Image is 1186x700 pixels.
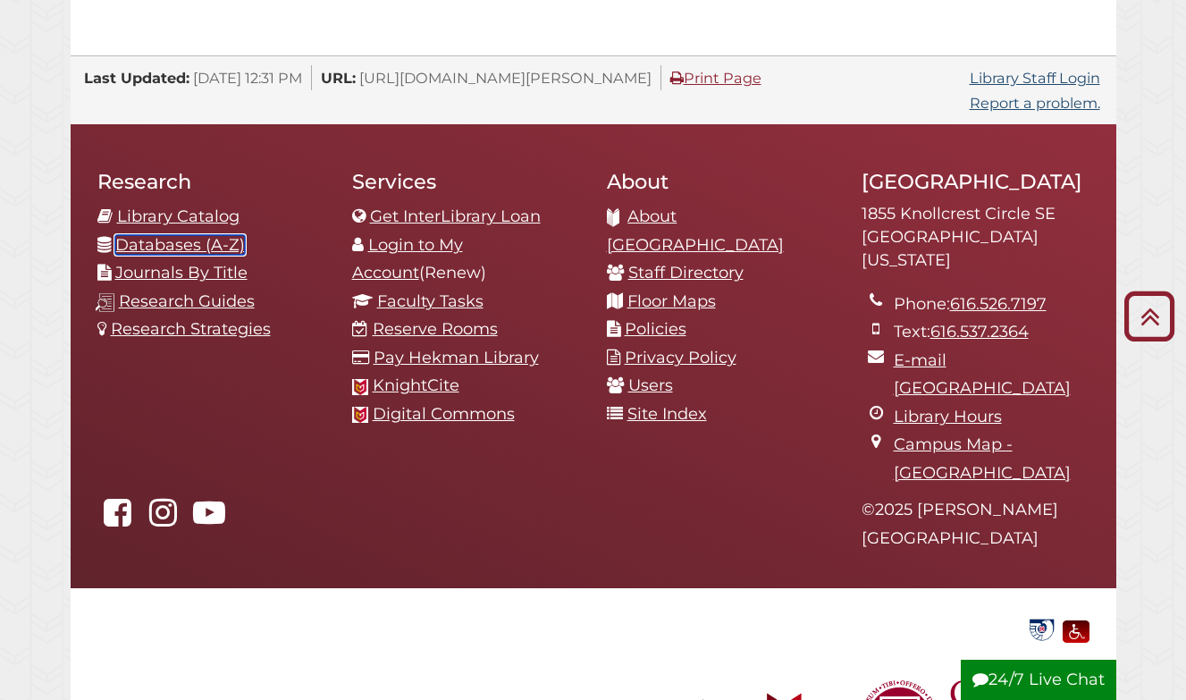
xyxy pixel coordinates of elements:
[628,375,673,395] a: Users
[377,291,484,311] a: Faculty Tasks
[352,169,580,194] h2: Services
[352,235,463,283] a: Login to My Account
[143,509,184,528] a: hekmanlibrary on Instagram
[894,350,1071,399] a: E-mail [GEOGRAPHIC_DATA]
[930,322,1029,342] a: 616.537.2364
[625,319,686,339] a: Policies
[862,496,1089,552] p: © 2025 [PERSON_NAME][GEOGRAPHIC_DATA]
[627,404,707,424] a: Site Index
[1025,619,1058,638] a: Government Documents Federal Depository Library
[670,69,761,87] a: Print Page
[625,348,736,367] a: Privacy Policy
[373,404,515,424] a: Digital Commons
[352,379,368,395] img: Calvin favicon logo
[1117,301,1182,331] a: Back to Top
[84,69,189,87] span: Last Updated:
[370,207,541,226] a: Get InterLibrary Loan
[894,407,1002,426] a: Library Hours
[97,169,325,194] h2: Research
[117,207,240,226] a: Library Catalog
[352,407,368,423] img: Calvin favicon logo
[359,69,652,87] span: [URL][DOMAIN_NAME][PERSON_NAME]
[352,232,580,288] li: (Renew)
[1025,617,1058,643] img: Government Documents Federal Depository Library
[97,509,139,528] a: Hekman Library on Facebook
[373,319,498,339] a: Reserve Rooms
[950,294,1047,314] a: 616.526.7197
[862,203,1089,272] address: 1855 Knollcrest Circle SE [GEOGRAPHIC_DATA][US_STATE]
[607,169,835,194] h2: About
[373,375,459,395] a: KnightCite
[627,291,716,311] a: Floor Maps
[894,434,1071,483] a: Campus Map - [GEOGRAPHIC_DATA]
[1063,619,1089,638] a: Disability Assistance
[628,263,744,283] a: Staff Directory
[96,293,114,312] img: research-guides-icon-white_37x37.png
[894,318,1089,347] li: Text:
[321,69,356,87] span: URL:
[894,291,1089,319] li: Phone:
[115,235,245,255] a: Databases (A-Z)
[193,69,302,87] span: [DATE] 12:31 PM
[607,207,784,255] a: About [GEOGRAPHIC_DATA]
[862,169,1089,194] h2: [GEOGRAPHIC_DATA]
[189,509,230,528] a: Hekman Library on YouTube
[1063,617,1089,643] img: Disability Assistance
[970,94,1100,112] a: Report a problem.
[670,71,684,85] i: Print Page
[970,69,1100,87] a: Library Staff Login
[119,291,255,311] a: Research Guides
[115,263,248,283] a: Journals By Title
[111,319,271,339] a: Research Strategies
[374,348,539,367] a: Pay Hekman Library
